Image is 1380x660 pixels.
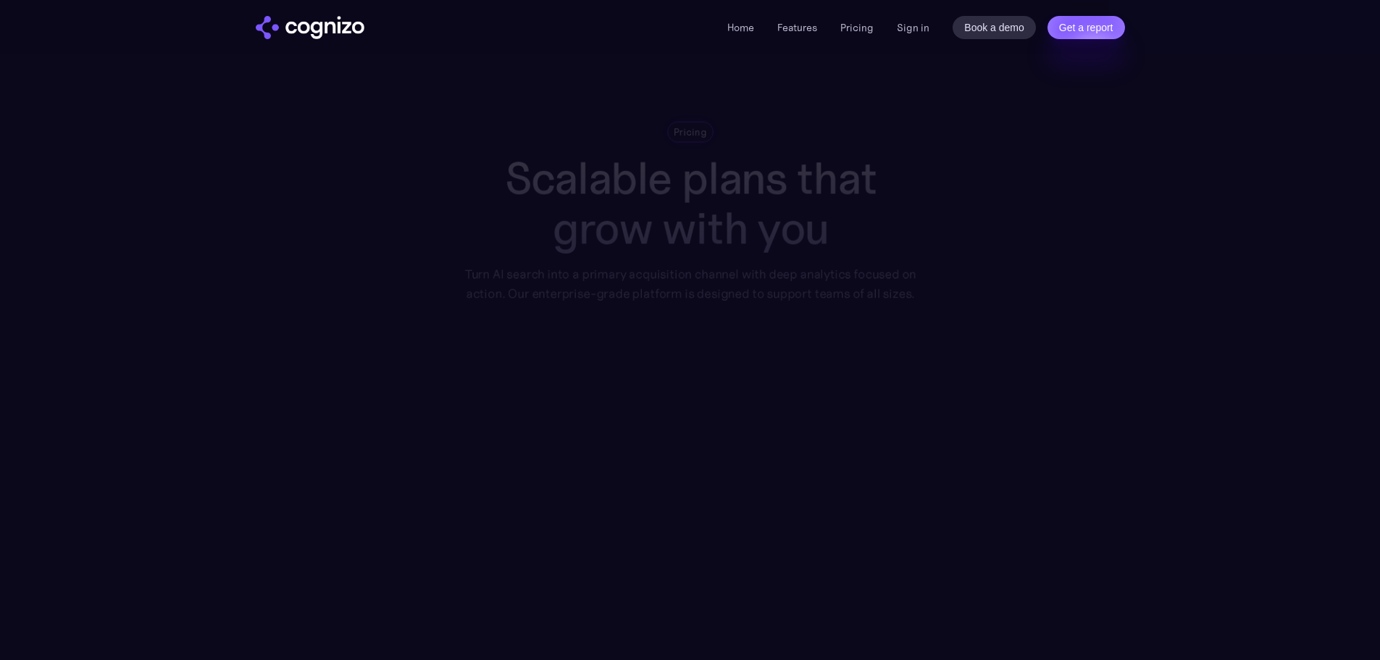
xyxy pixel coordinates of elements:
[256,16,364,39] img: cognizo logo
[1047,16,1125,39] a: Get a report
[454,154,927,254] h1: Scalable plans that grow with you
[897,19,929,36] a: Sign in
[727,21,754,34] a: Home
[454,264,927,304] div: Turn AI search into a primary acquisition channel with deep analytics focused on action. Our ente...
[256,16,364,39] a: home
[777,21,817,34] a: Features
[953,16,1036,39] a: Book a demo
[674,125,707,139] div: Pricing
[840,21,874,34] a: Pricing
